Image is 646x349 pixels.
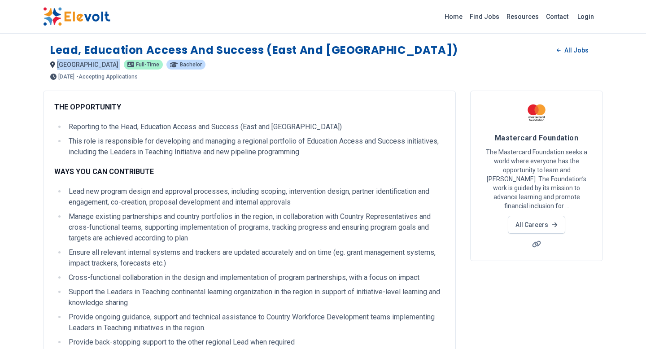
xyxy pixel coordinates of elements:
a: Home [441,9,466,24]
li: Ensure all relevant internal systems and trackers are updated accurately and on time (eg. grant m... [66,247,445,269]
a: All Jobs [550,44,596,57]
img: Mastercard Foundation [525,102,548,124]
img: Elevolt [43,7,110,26]
li: This role is responsible for developing and managing a regional portfolio of Education Access and... [66,136,445,157]
a: Contact [542,9,572,24]
p: - Accepting Applications [76,74,138,79]
li: Manage existing partnerships and country portfolios in the region, in collaboration with Country ... [66,211,445,244]
a: Login [572,8,599,26]
a: Find Jobs [466,9,503,24]
span: [GEOGRAPHIC_DATA] [57,61,118,68]
li: Support the Leaders in Teaching continental learning organization in the region in support of ini... [66,287,445,308]
li: Provide ongoing guidance, support and technical assistance to Country Workforce Development teams... [66,312,445,333]
a: All Careers [508,216,565,234]
strong: THE OPPORTUNITY [54,103,121,111]
span: Bachelor [180,62,202,67]
span: Full-time [136,62,159,67]
h1: Lead, Education Access and Success (East and [GEOGRAPHIC_DATA]) [50,43,458,57]
li: Lead new program design and approval processes, including scoping, intervention design, partner i... [66,186,445,208]
li: Provide back-stopping support to the other regional Lead when required [66,337,445,348]
li: Reporting to the Head, Education Access and Success (East and [GEOGRAPHIC_DATA]) [66,122,445,132]
strong: WAYS YOU CAN CONTRIBUTE [54,167,154,176]
a: Resources [503,9,542,24]
p: The Mastercard Foundation seeks a world where everyone has the opportunity to learn and [PERSON_N... [481,148,592,210]
li: Cross-functional collaboration in the design and implementation of program partnerships, with a f... [66,272,445,283]
span: [DATE] [58,74,74,79]
iframe: Chat Widget [601,306,646,349]
span: Mastercard Foundation [495,134,578,142]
